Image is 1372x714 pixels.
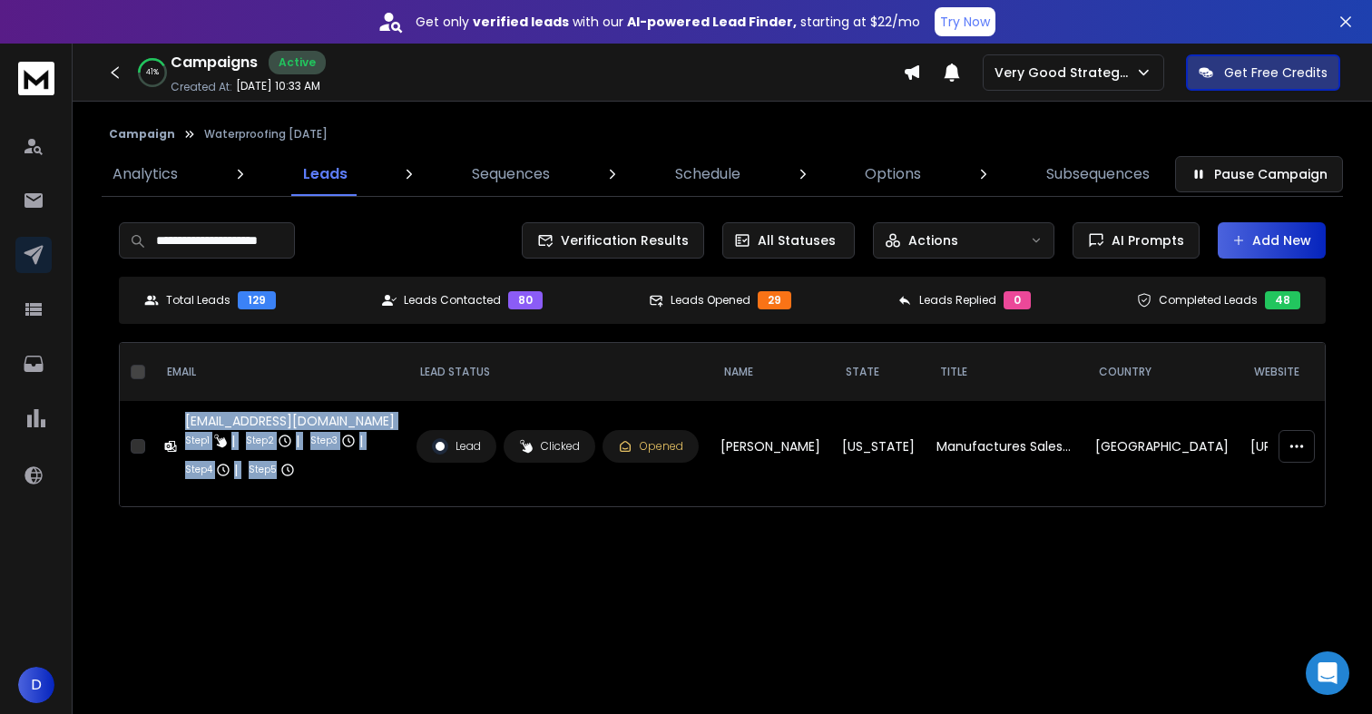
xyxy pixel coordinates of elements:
[249,461,277,479] p: Step 5
[406,343,710,401] th: LEAD STATUS
[935,7,995,36] button: Try Now
[303,163,348,185] p: Leads
[18,62,54,95] img: logo
[296,432,299,450] p: |
[1175,156,1343,192] button: Pause Campaign
[204,127,328,142] p: Waterproofing [DATE]
[995,64,1135,82] p: Very Good Strategies
[1084,343,1240,401] th: Country
[865,163,921,185] p: Options
[171,52,258,73] h1: Campaigns
[508,291,543,309] div: 80
[522,222,704,259] button: Verification Results
[1035,152,1161,196] a: Subsequences
[1265,291,1300,309] div: 48
[1046,163,1150,185] p: Subsequences
[102,152,189,196] a: Analytics
[472,163,550,185] p: Sequences
[908,231,958,249] p: Actions
[310,432,338,450] p: Step 3
[710,401,831,492] td: [PERSON_NAME]
[359,432,363,450] p: |
[292,152,358,196] a: Leads
[627,13,797,31] strong: AI-powered Lead Finder,
[152,343,406,401] th: EMAIL
[854,152,932,196] a: Options
[919,293,996,308] p: Leads Replied
[246,432,274,450] p: Step 2
[185,432,210,450] p: Step 1
[473,13,569,31] strong: verified leads
[18,667,54,703] button: D
[1084,401,1240,492] td: [GEOGRAPHIC_DATA]
[171,80,232,94] p: Created At:
[269,51,326,74] div: Active
[831,343,926,401] th: State
[1073,222,1200,259] button: AI Prompts
[710,343,831,401] th: NAME
[1004,291,1031,309] div: 0
[758,231,836,249] p: All Statuses
[185,461,212,479] p: Step 4
[238,291,276,309] div: 129
[404,293,501,308] p: Leads Contacted
[664,152,751,196] a: Schedule
[675,163,740,185] p: Schedule
[1218,222,1326,259] button: Add New
[185,412,395,430] div: [EMAIL_ADDRESS][DOMAIN_NAME]
[940,13,990,31] p: Try Now
[618,439,683,454] div: Opened
[1186,54,1340,91] button: Get Free Credits
[461,152,561,196] a: Sequences
[236,79,320,93] p: [DATE] 10:33 AM
[926,343,1084,401] th: title
[432,438,481,455] div: Lead
[109,127,175,142] button: Campaign
[1306,651,1349,695] div: Open Intercom Messenger
[758,291,791,309] div: 29
[1224,64,1328,82] p: Get Free Credits
[146,67,159,78] p: 41 %
[926,401,1084,492] td: Manufactures Sales Representative
[231,432,235,450] p: |
[831,401,926,492] td: [US_STATE]
[234,461,238,479] p: |
[554,231,689,249] span: Verification Results
[519,439,580,454] div: Clicked
[1159,293,1258,308] p: Completed Leads
[416,13,920,31] p: Get only with our starting at $22/mo
[671,293,750,308] p: Leads Opened
[166,293,230,308] p: Total Leads
[113,163,178,185] p: Analytics
[1104,231,1184,249] span: AI Prompts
